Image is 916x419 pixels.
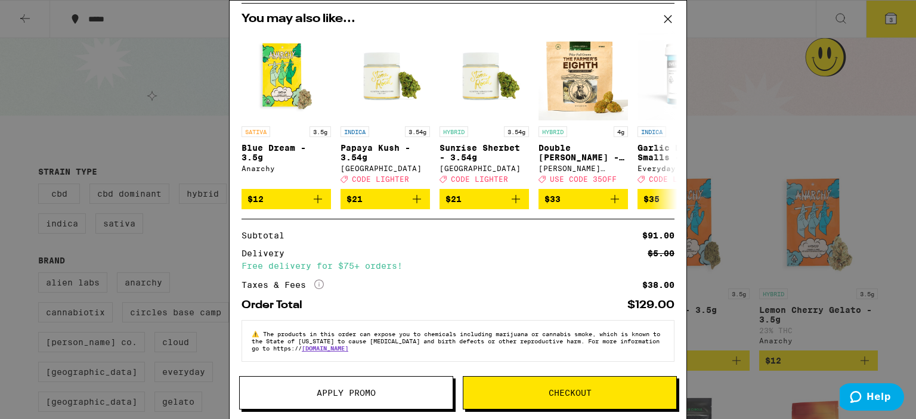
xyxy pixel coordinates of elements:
button: Checkout [463,376,677,409]
p: HYBRID [440,126,468,137]
div: Order Total [242,300,311,311]
span: $21 [346,194,363,204]
button: Add to bag [638,189,727,209]
span: Apply Promo [317,389,376,397]
p: Blue Dream - 3.5g [242,143,331,162]
iframe: Opens a widget where you can find more information [840,383,904,413]
p: INDICA [341,126,369,137]
p: 3.54g [405,126,430,137]
span: CODE LIGHTER [352,175,409,183]
span: CODE LIGHTER [649,175,706,183]
p: Sunrise Sherbet - 3.54g [440,143,529,162]
a: Open page for Blue Dream - 3.5g from Anarchy [242,31,331,189]
p: 3.54g [504,126,529,137]
span: CODE LIGHTER [451,175,508,183]
div: [PERSON_NAME] Farms [539,165,628,172]
p: Double [PERSON_NAME] - 4g [539,143,628,162]
span: $33 [544,194,561,204]
span: $12 [247,194,264,204]
div: $91.00 [642,231,674,240]
div: Taxes & Fees [242,280,324,290]
span: Checkout [549,389,592,397]
p: 4g [614,126,628,137]
img: Stone Road - Papaya Kush - 3.54g [341,31,430,120]
p: INDICA [638,126,666,137]
a: Open page for Garlic Dreams Smalls - 3.5g from Everyday [638,31,727,189]
span: The products in this order can expose you to chemicals including marijuana or cannabis smoke, whi... [252,330,660,352]
a: Open page for Papaya Kush - 3.54g from Stone Road [341,31,430,189]
div: $5.00 [648,249,674,257]
button: Add to bag [440,189,529,209]
p: Garlic Dreams Smalls - 3.5g [638,143,727,162]
span: ⚠️ [252,330,263,337]
div: [GEOGRAPHIC_DATA] [341,165,430,172]
div: Free delivery for $75+ orders! [242,262,674,270]
span: $35 [643,194,660,204]
span: USE CODE 35OFF [550,175,617,183]
p: 3.5g [310,126,331,137]
button: Apply Promo [239,376,453,409]
img: Lowell Farms - Double Runtz - 4g [539,31,628,120]
p: Papaya Kush - 3.54g [341,143,430,162]
button: Add to bag [242,189,331,209]
h2: You may also like... [242,13,674,25]
a: [DOMAIN_NAME] [302,344,348,352]
span: $21 [445,194,462,204]
p: HYBRID [539,126,567,137]
div: Everyday [638,165,727,172]
a: Open page for Sunrise Sherbet - 3.54g from Stone Road [440,31,529,189]
div: Anarchy [242,165,331,172]
div: $38.00 [642,281,674,289]
button: Add to bag [539,189,628,209]
img: Everyday - Garlic Dreams Smalls - 3.5g [638,31,727,120]
div: Subtotal [242,231,293,240]
img: Anarchy - Blue Dream - 3.5g [242,31,331,120]
div: $129.00 [627,300,674,311]
div: [GEOGRAPHIC_DATA] [440,165,529,172]
a: Open page for Double Runtz - 4g from Lowell Farms [539,31,628,189]
div: Delivery [242,249,293,257]
img: Stone Road - Sunrise Sherbet - 3.54g [440,31,529,120]
button: Add to bag [341,189,430,209]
